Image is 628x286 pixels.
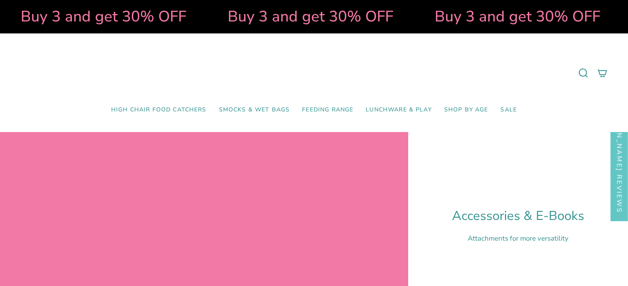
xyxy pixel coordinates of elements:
[296,100,359,120] a: Feeding Range
[611,83,628,221] div: Click to open Judge.me floating reviews tab
[452,234,584,243] p: Attachments for more versatility
[224,6,390,27] strong: Buy 3 and get 30% OFF
[359,100,438,120] a: Lunchware & Play
[438,100,495,120] a: Shop by Age
[213,100,296,120] a: Smocks & Wet Bags
[243,46,385,100] a: Mumma’s Little Helpers
[431,6,597,27] strong: Buy 3 and get 30% OFF
[219,106,290,113] span: Smocks & Wet Bags
[366,106,431,113] span: Lunchware & Play
[494,100,523,120] a: SALE
[302,106,353,113] span: Feeding Range
[452,208,584,224] h1: Accessories & E-Books
[17,6,183,27] strong: Buy 3 and get 30% OFF
[105,100,213,120] a: High Chair Food Catchers
[500,106,517,113] span: SALE
[111,106,207,113] span: High Chair Food Catchers
[444,106,488,113] span: Shop by Age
